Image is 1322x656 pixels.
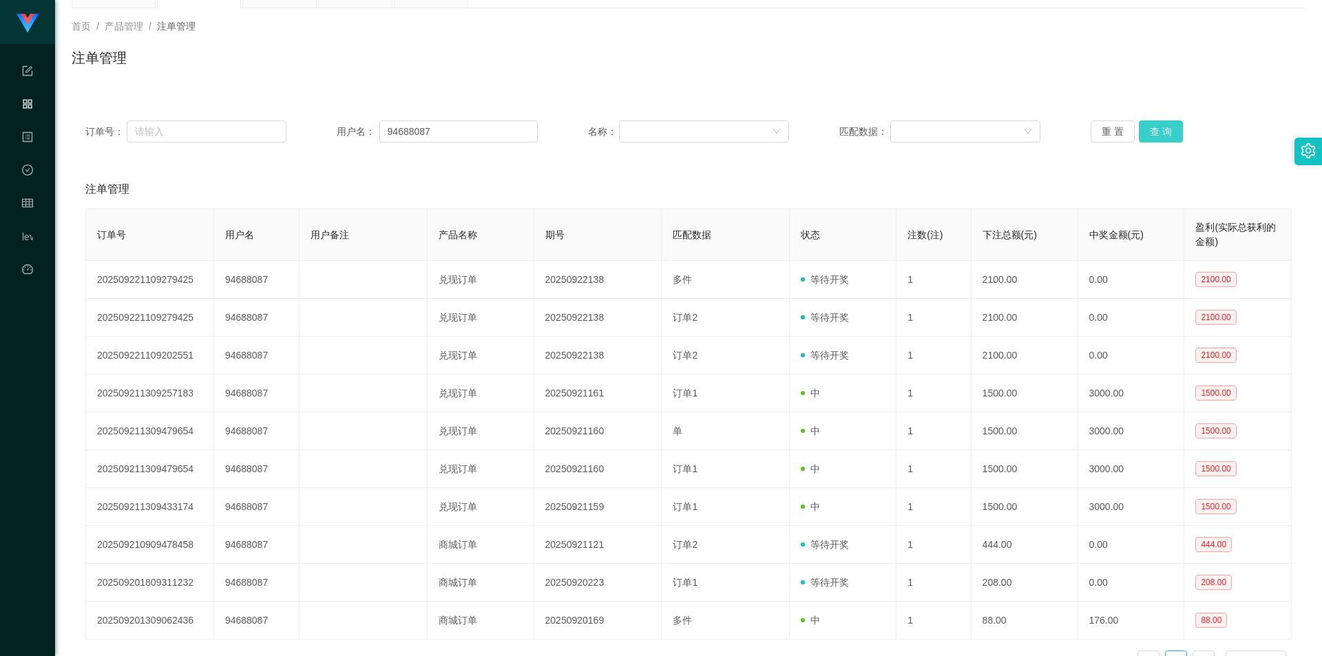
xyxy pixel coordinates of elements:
span: 产品名称 [439,229,477,240]
span: 产品管理 [22,99,33,222]
span: 2100.00 [1195,310,1236,325]
td: 94688087 [214,602,300,639]
td: 兑现订单 [428,261,534,299]
span: 1500.00 [1195,385,1236,401]
span: 匹配数据 [673,229,711,240]
td: 0.00 [1078,261,1185,299]
i: 图标: down [1024,127,1032,137]
td: 1 [896,261,971,299]
span: 订单1 [673,463,697,474]
span: 多件 [673,274,692,285]
span: 订单2 [673,539,697,550]
td: 2100.00 [972,299,1078,337]
td: 94688087 [214,564,300,602]
i: 图标: table [22,191,33,219]
td: 176.00 [1078,602,1185,639]
td: 商城订单 [428,602,534,639]
button: 重 置 [1091,120,1135,142]
td: 商城订单 [428,564,534,602]
td: 94688087 [214,488,300,526]
span: 88.00 [1195,613,1227,628]
td: 20250921160 [534,450,662,488]
a: 图标: dashboard平台首页 [22,256,33,395]
span: 会员管理 [22,198,33,321]
td: 20250922138 [534,261,662,299]
td: 3000.00 [1078,488,1185,526]
span: 等待开奖 [801,312,849,323]
span: 产品管理 [105,21,143,32]
span: 订单1 [673,501,697,512]
span: 注单管理 [85,181,129,198]
span: 中 [801,388,820,399]
td: 20250922138 [534,299,662,337]
span: 订单号： [85,125,127,139]
span: 订单1 [673,388,697,399]
span: 等待开奖 [801,539,849,550]
td: 2100.00 [972,337,1078,374]
span: 状态 [801,229,820,240]
td: 94688087 [214,374,300,412]
span: / [96,21,99,32]
a: level [22,223,33,251]
input: 请输入 [127,120,286,142]
td: 202509201309062436 [86,602,214,639]
span: 用户名： [337,125,379,139]
span: 匹配数据： [839,125,890,139]
td: 94688087 [214,299,300,337]
span: 中 [801,615,820,626]
td: 0.00 [1078,337,1185,374]
td: 202509221109202551 [86,337,214,374]
span: 208.00 [1195,575,1232,590]
td: 1 [896,488,971,526]
h1: 注单管理 [72,47,127,68]
i: 图标: down [773,127,781,137]
span: 多件 [673,615,692,626]
span: 盈利(实际总获利的金额) [1195,222,1276,247]
span: 订单1 [673,577,697,588]
td: 1 [896,564,971,602]
td: 20250920223 [534,564,662,602]
td: 444.00 [972,526,1078,564]
td: 202509211309479654 [86,412,214,450]
span: 注单管理 [157,21,196,32]
td: 20250920169 [534,602,662,639]
td: 兑现订单 [428,488,534,526]
i: 图标: profile [22,125,33,153]
i: 图标: setting [1301,143,1316,158]
td: 202509211309433174 [86,488,214,526]
img: logo.9652507e.png [17,14,39,33]
td: 202509211309257183 [86,374,214,412]
td: 1500.00 [972,450,1078,488]
td: 20250921159 [534,488,662,526]
span: 中 [801,463,820,474]
td: 3000.00 [1078,412,1185,450]
td: 1 [896,299,971,337]
td: 208.00 [972,564,1078,602]
td: 202509201809311232 [86,564,214,602]
td: 1 [896,450,971,488]
span: 2100.00 [1195,348,1236,363]
td: 20250922138 [534,337,662,374]
td: 202509221109279425 [86,261,214,299]
td: 1 [896,412,971,450]
input: 请输入 [379,120,538,142]
td: 202509210909478458 [86,526,214,564]
i: 图标: appstore-o [22,92,33,120]
td: 兑现订单 [428,412,534,450]
span: 注数(注) [907,229,943,240]
td: 3000.00 [1078,450,1185,488]
td: 202509211309479654 [86,450,214,488]
span: 等待开奖 [801,274,849,285]
span: 数据中心 [22,165,33,288]
span: 等待开奖 [801,350,849,361]
span: 中 [801,425,820,436]
td: 兑现订单 [428,374,534,412]
span: 1500.00 [1195,423,1236,438]
span: 名称： [588,125,619,139]
td: 0.00 [1078,564,1185,602]
td: 88.00 [972,602,1078,639]
td: 1500.00 [972,412,1078,450]
i: 图标: form [22,59,33,87]
span: 系统配置 [22,66,33,189]
td: 20250921160 [534,412,662,450]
